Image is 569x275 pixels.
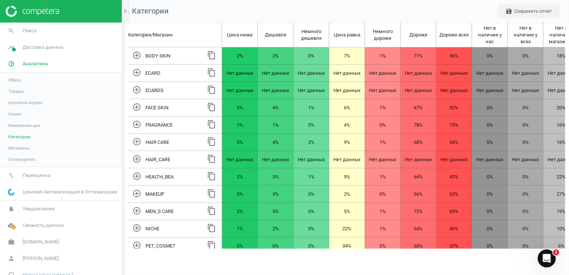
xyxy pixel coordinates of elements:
span: FACE SKIN [145,104,168,111]
span: 72% [414,208,423,215]
span: 0% [308,53,315,59]
button: content_copy [203,203,220,220]
span: ECARDS [145,87,163,94]
i: add_circle_outline [132,154,141,163]
span: 71% [414,53,423,59]
i: add_circle_outline [132,172,141,181]
span: 1% [380,139,386,146]
i: cloud_done [4,218,18,233]
button: add_circle_outline [128,237,145,255]
span: 2% [308,139,315,146]
button: content_copy [203,168,220,186]
span: 2% [344,191,350,198]
span: 0% [522,104,529,111]
span: 3% [272,208,279,215]
span: 9% [344,139,350,146]
span: 0% [522,53,529,59]
span: 3% [237,139,243,146]
span: Категории [8,134,30,140]
span: 64% [414,225,423,232]
span: 1% [237,225,243,232]
span: Нет данных [227,87,254,94]
i: notifications [4,202,18,216]
span: 27% [557,191,566,198]
i: content_copy [207,68,216,77]
i: add_circle_outline [132,206,141,215]
span: 0% [308,208,315,215]
span: 20% [557,104,566,111]
i: add_circle_outline [132,85,141,94]
i: content_copy [207,154,216,163]
span: 1% [380,53,386,59]
span: Доставка данных [23,44,63,51]
span: 0% [522,225,529,232]
div: Немного дороже [365,23,401,47]
span: Нет данных [512,87,539,94]
span: Нет данных [512,70,539,77]
i: chevron_right [121,7,130,16]
button: content_copy [203,151,220,168]
span: Нет данных [262,70,289,77]
span: MAKEUP [145,191,164,198]
span: Поиск [23,27,37,34]
span: 2% [237,53,243,59]
span: 54% [450,139,459,146]
span: 16% [557,122,566,128]
span: 63% [450,208,459,215]
span: Ценовая Автоматизация и Оптимизация [23,189,117,195]
span: Товары [8,88,24,94]
span: Уведомления [23,205,54,212]
span: BODY SKIN [145,53,170,59]
span: 1 [553,249,559,255]
span: 18% [557,53,566,59]
button: add_circle_outline [128,220,145,237]
span: 3% [237,104,243,111]
i: work [4,235,18,249]
span: 0% [522,174,529,180]
span: Нет данных [512,156,539,163]
span: 64% [414,174,423,180]
button: add_circle_outline [128,151,145,168]
span: Нет данных [227,156,254,163]
span: 2% [237,208,243,215]
span: Нет данных [405,87,432,94]
i: content_copy [207,189,216,198]
button: content_copy [203,82,220,99]
i: add_circle_outline [132,224,141,233]
span: [DOMAIN_NAME] [23,239,59,245]
span: 0% [487,243,493,249]
span: 2% [272,225,279,232]
span: Свежесть данных [23,222,64,229]
span: 7% [344,53,350,59]
i: content_copy [207,103,216,112]
i: content_copy [207,137,216,146]
span: Нет данных [369,156,396,163]
span: 0% [380,191,386,198]
img: wGWNvw8QSZomAAAAABJRU5ErkJggg== [8,189,15,196]
i: content_copy [207,51,216,60]
span: 60% [414,243,423,249]
button: add_circle_outline [128,116,145,134]
span: 34% [343,243,352,249]
span: Переоценка [23,172,50,179]
i: content_copy [207,172,216,181]
span: 52% [450,104,459,111]
span: 16% [557,139,566,146]
span: Ценовой индекс [8,100,43,106]
span: 0% [522,208,529,215]
span: Нет данных [227,70,254,77]
span: Акции [8,111,21,117]
span: 73% [450,122,459,128]
span: 9% [344,174,350,180]
button: content_copy [203,47,220,65]
span: PET_COSMET [145,243,176,249]
div: Нет в наличии у всех [508,23,543,47]
span: Оповещения [8,156,35,162]
div: Дороже [401,23,436,47]
button: add_circle_outline [128,186,145,203]
span: 49% [450,225,459,232]
span: Изменение цен [8,122,40,128]
span: 0% [237,243,243,249]
button: add_circle_outline [128,168,145,186]
iframe: Intercom live chat [538,249,556,267]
